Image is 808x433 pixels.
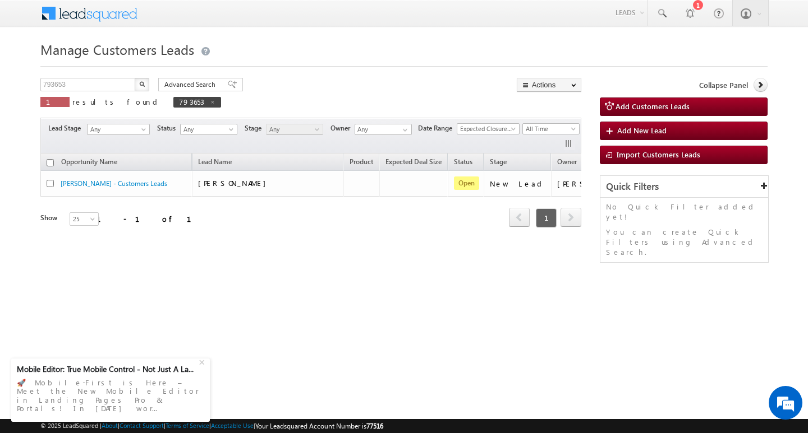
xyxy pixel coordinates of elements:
[350,157,373,166] span: Product
[490,157,507,166] span: Stage
[87,124,150,135] a: Any
[397,124,411,136] a: Show All Items
[616,101,690,111] span: Add Customers Leads
[536,208,557,227] span: 1
[46,97,64,106] span: 1
[17,375,204,416] div: 🚀 Mobile-First is Here – Meet the New Mobile Editor in Landing Pages Pro & Portals! In [DATE] wor...
[61,157,117,166] span: Opportunity Name
[454,176,479,190] span: Open
[157,123,180,133] span: Status
[509,208,530,227] span: prev
[97,212,205,225] div: 1 - 1 of 1
[255,422,383,430] span: Your Leadsquared Account Number is
[457,124,516,134] span: Expected Closure Date
[180,124,237,135] a: Any
[40,40,194,58] span: Manage Customers Leads
[606,202,763,222] p: No Quick Filter added yet!
[617,150,700,159] span: Import Customers Leads
[617,125,667,135] span: Add New Lead
[181,124,234,134] span: Any
[211,422,254,429] a: Acceptable Use
[380,156,447,170] a: Expected Deal Size
[266,124,323,135] a: Any
[418,123,457,133] span: Date Range
[330,123,355,133] span: Owner
[17,364,198,374] div: Mobile Editor: True Mobile Control - Not Just A La...
[490,179,546,189] div: New Lead
[484,156,512,170] a: Stage
[523,124,576,134] span: All Time
[164,80,219,90] span: Advanced Search
[267,124,320,134] span: Any
[48,123,85,133] span: Lead Stage
[606,227,763,257] p: You can create Quick Filters using Advanced Search.
[509,209,530,227] a: prev
[517,78,581,92] button: Actions
[120,422,164,429] a: Contact Support
[699,80,748,90] span: Collapse Panel
[70,214,100,224] span: 25
[72,97,162,106] span: results found
[139,81,145,87] img: Search
[245,123,266,133] span: Stage
[56,156,123,170] a: Opportunity Name
[61,179,167,188] a: [PERSON_NAME] - Customers Leads
[70,212,99,226] a: 25
[196,355,210,368] div: +
[179,97,204,106] span: 793653
[522,123,580,134] a: All Time
[561,208,581,227] span: next
[355,124,412,135] input: Type to Search
[557,157,577,166] span: Owner
[457,123,520,134] a: Expected Closure Date
[40,213,61,223] div: Show
[448,156,478,170] a: Status
[561,209,581,227] a: next
[600,176,768,198] div: Quick Filters
[166,422,209,429] a: Terms of Service
[47,159,54,166] input: Check all records
[88,124,146,134] span: Any
[40,421,383,431] span: © 2025 LeadSquared | | | | |
[198,178,272,188] span: [PERSON_NAME]
[385,157,442,166] span: Expected Deal Size
[192,156,237,170] span: Lead Name
[102,422,118,429] a: About
[366,422,383,430] span: 77516
[557,179,631,189] div: [PERSON_NAME]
